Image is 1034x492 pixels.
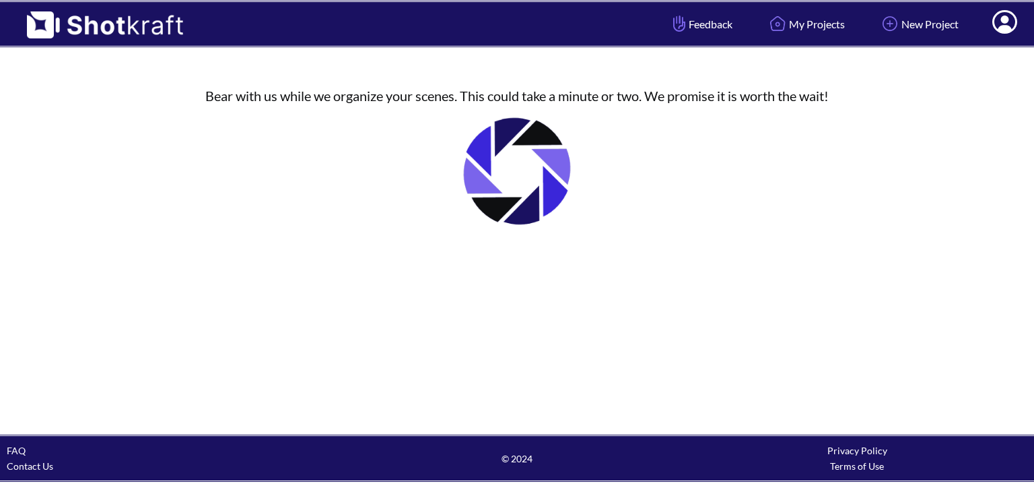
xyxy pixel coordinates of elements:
img: Home Icon [766,12,789,35]
img: Hand Icon [670,12,689,35]
div: Privacy Policy [687,443,1027,458]
span: © 2024 [347,451,687,466]
a: New Project [868,6,969,42]
div: Terms of Use [687,458,1027,474]
img: Loading.. [450,104,584,239]
a: My Projects [756,6,855,42]
a: Contact Us [7,460,53,472]
span: Feedback [670,16,732,32]
img: Add Icon [878,12,901,35]
a: FAQ [7,445,26,456]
